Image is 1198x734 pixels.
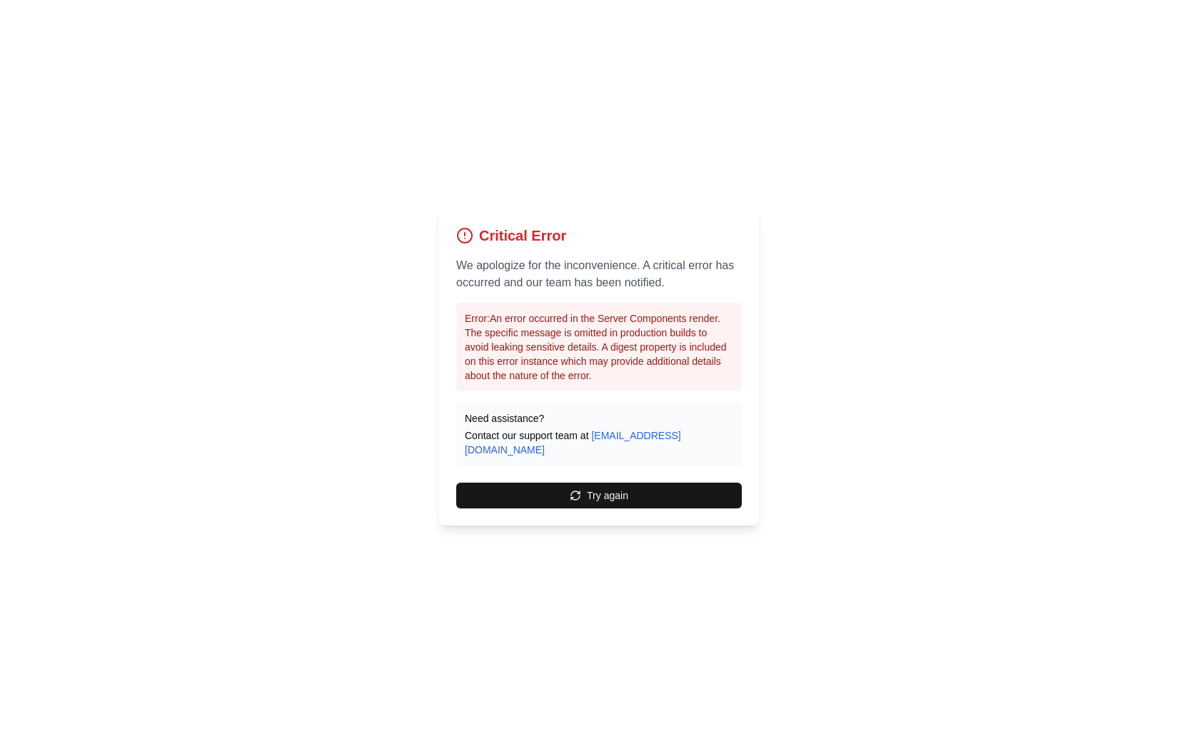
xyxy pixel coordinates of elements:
[465,311,733,383] p: Error: An error occurred in the Server Components render. The specific message is omitted in prod...
[465,428,733,457] p: Contact our support team at
[456,257,742,291] p: We apologize for the inconvenience. A critical error has occurred and our team has been notified.
[479,226,566,246] h1: Critical Error
[465,411,733,426] p: Need assistance?
[456,483,742,508] button: Try again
